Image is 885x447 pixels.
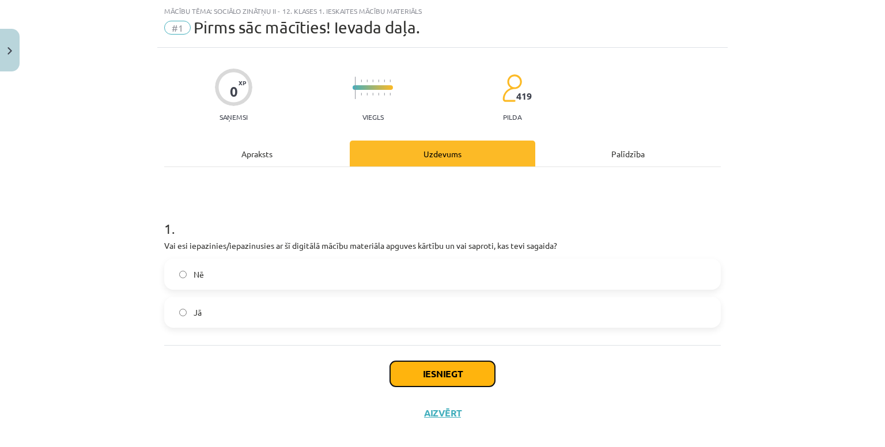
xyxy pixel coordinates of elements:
[372,93,373,96] img: icon-short-line-57e1e144782c952c97e751825c79c345078a6d821885a25fce030b3d8c18986b.svg
[502,74,522,103] img: students-c634bb4e5e11cddfef0936a35e636f08e4e9abd3cc4e673bd6f9a4125e45ecb1.svg
[535,141,721,166] div: Palīdzība
[239,79,246,86] span: XP
[164,240,721,252] p: Vai esi iepazinies/iepazinusies ar šī digitālā mācību materiāla apguves kārtību un vai saproti, k...
[516,91,532,101] span: 419
[384,93,385,96] img: icon-short-line-57e1e144782c952c97e751825c79c345078a6d821885a25fce030b3d8c18986b.svg
[350,141,535,166] div: Uzdevums
[389,79,391,82] img: icon-short-line-57e1e144782c952c97e751825c79c345078a6d821885a25fce030b3d8c18986b.svg
[378,79,379,82] img: icon-short-line-57e1e144782c952c97e751825c79c345078a6d821885a25fce030b3d8c18986b.svg
[355,77,356,99] img: icon-long-line-d9ea69661e0d244f92f715978eff75569469978d946b2353a9bb055b3ed8787d.svg
[164,21,191,35] span: #1
[366,93,368,96] img: icon-short-line-57e1e144782c952c97e751825c79c345078a6d821885a25fce030b3d8c18986b.svg
[421,407,464,419] button: Aizvērt
[230,84,238,100] div: 0
[194,306,202,319] span: Jā
[194,268,204,281] span: Nē
[361,93,362,96] img: icon-short-line-57e1e144782c952c97e751825c79c345078a6d821885a25fce030b3d8c18986b.svg
[378,93,379,96] img: icon-short-line-57e1e144782c952c97e751825c79c345078a6d821885a25fce030b3d8c18986b.svg
[389,93,391,96] img: icon-short-line-57e1e144782c952c97e751825c79c345078a6d821885a25fce030b3d8c18986b.svg
[372,79,373,82] img: icon-short-line-57e1e144782c952c97e751825c79c345078a6d821885a25fce030b3d8c18986b.svg
[179,309,187,316] input: Jā
[503,113,521,121] p: pilda
[164,7,721,15] div: Mācību tēma: Sociālo zinātņu ii - 12. klases 1. ieskaites mācību materiāls
[179,271,187,278] input: Nē
[215,113,252,121] p: Saņemsi
[194,18,420,37] span: Pirms sāc mācīties! Ievada daļa.
[390,361,495,387] button: Iesniegt
[361,79,362,82] img: icon-short-line-57e1e144782c952c97e751825c79c345078a6d821885a25fce030b3d8c18986b.svg
[366,79,368,82] img: icon-short-line-57e1e144782c952c97e751825c79c345078a6d821885a25fce030b3d8c18986b.svg
[384,79,385,82] img: icon-short-line-57e1e144782c952c97e751825c79c345078a6d821885a25fce030b3d8c18986b.svg
[164,141,350,166] div: Apraksts
[7,47,12,55] img: icon-close-lesson-0947bae3869378f0d4975bcd49f059093ad1ed9edebbc8119c70593378902aed.svg
[164,200,721,236] h1: 1 .
[362,113,384,121] p: Viegls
